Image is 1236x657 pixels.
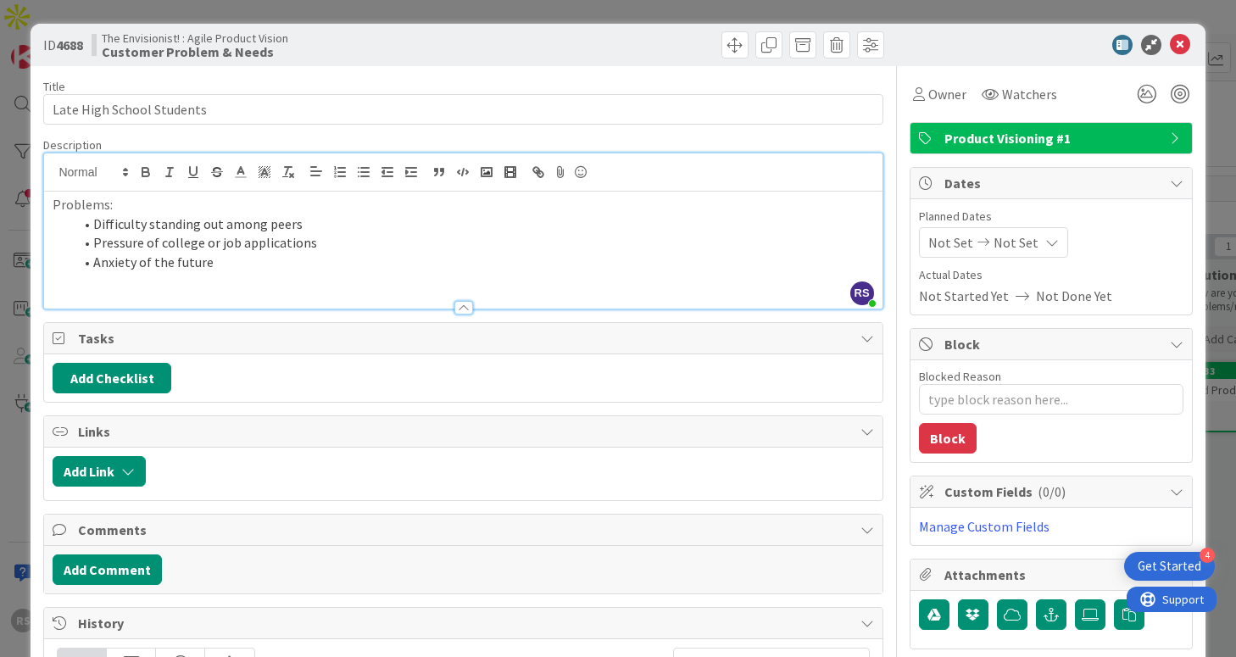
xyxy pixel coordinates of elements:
span: Links [78,421,851,442]
span: Attachments [944,565,1161,585]
button: Block [919,423,977,454]
p: Problems: [53,195,873,214]
span: Not Started Yet [919,286,1009,306]
button: Add Link [53,456,146,487]
span: Description [43,137,102,153]
b: 4688 [56,36,83,53]
label: Title [43,79,65,94]
div: 4 [1200,548,1215,563]
input: type card name here... [43,94,882,125]
a: Manage Custom Fields [919,518,1049,535]
span: RS [850,281,874,305]
span: History [78,613,851,633]
span: Planned Dates [919,208,1183,225]
li: Pressure of college or job applications [73,233,873,253]
div: Get Started [1138,558,1201,575]
span: ID [43,35,83,55]
li: Difficulty standing out among peers [73,214,873,234]
span: ( 0/0 ) [1038,483,1066,500]
span: Dates [944,173,1161,193]
span: Owner [928,84,966,104]
label: Blocked Reason [919,369,1001,384]
span: Block [944,334,1161,354]
span: Not Set [928,232,973,253]
span: Tasks [78,328,851,348]
button: Add Checklist [53,363,171,393]
span: Actual Dates [919,266,1183,284]
span: Comments [78,520,851,540]
button: Add Comment [53,554,162,585]
span: Custom Fields [944,482,1161,502]
span: Not Done Yet [1036,286,1112,306]
span: The Envisionist! : Agile Product Vision [102,31,288,45]
li: Anxiety of the future [73,253,873,272]
span: Product Visioning #1 [944,128,1161,148]
span: Watchers [1002,84,1057,104]
span: Not Set [994,232,1038,253]
span: Support [36,3,77,23]
div: Open Get Started checklist, remaining modules: 4 [1124,552,1215,581]
b: Customer Problem & Needs [102,45,288,58]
